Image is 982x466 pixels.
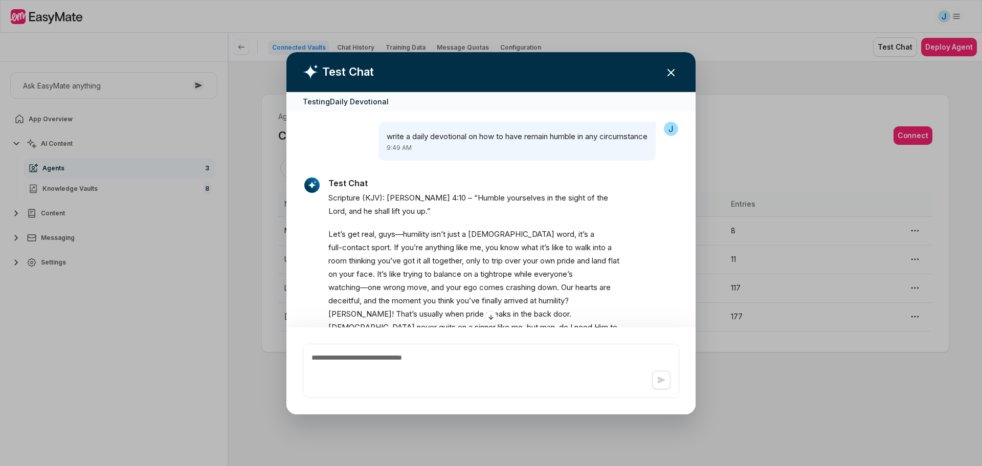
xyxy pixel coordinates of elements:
[348,228,360,241] span: get
[438,294,454,307] span: think
[608,241,612,254] span: a
[387,143,648,152] p: 9:49 AM
[328,205,347,218] span: Lord,
[417,321,437,334] span: never
[539,294,569,307] span: humility?
[521,241,538,254] span: what
[570,321,572,334] span: I
[587,191,595,205] span: of
[468,321,473,334] span: a
[339,268,354,281] span: your
[377,268,387,281] span: It’s
[371,241,392,254] span: sport.
[378,228,429,241] span: guys—humility
[553,307,571,321] span: door.
[328,281,381,294] span: watching—one
[423,254,430,268] span: all
[534,268,573,281] span: everyone’s
[462,228,466,241] span: a
[432,254,464,268] span: together,
[328,228,346,241] span: Let’s
[362,228,376,241] span: real,
[530,294,537,307] span: at
[417,205,431,218] span: up.”
[378,294,390,307] span: the
[504,294,528,307] span: arrived
[468,228,554,241] span: [DEMOGRAPHIC_DATA]
[452,191,466,205] span: 4:10
[303,96,389,106] p: Testing Daily Devotional
[456,294,480,307] span: you’ve
[423,294,436,307] span: you
[328,294,362,307] span: deceitful,
[540,321,557,334] span: man,
[328,241,369,254] span: full-contact
[486,307,511,321] span: sneaks
[527,321,538,334] span: but
[578,228,588,241] span: it’s
[448,228,460,241] span: just
[387,131,648,141] span: write a daily devotional on how to have remain humble in any circumstance
[364,294,376,307] span: and
[559,321,568,334] span: do
[590,228,594,241] span: a
[466,254,480,268] span: only
[575,241,591,254] span: walk
[328,268,337,281] span: on
[322,63,374,80] p: Test Chat
[392,294,421,307] span: moment
[575,281,597,294] span: hearts
[664,122,678,136] span: J
[592,254,606,268] span: land
[538,281,559,294] span: down.
[431,228,445,241] span: isn’t
[540,241,550,254] span: it’s
[389,268,401,281] span: like
[482,294,502,307] span: finally
[328,177,623,189] p: Test Chat
[577,254,590,268] span: and
[514,268,532,281] span: while
[574,321,592,334] span: need
[458,321,466,334] span: on
[401,241,423,254] span: you’re
[392,205,400,218] span: lift
[556,228,576,241] span: word,
[434,268,461,281] span: balance
[479,281,504,294] span: comes
[328,191,360,205] span: Scripture
[407,281,429,294] span: move,
[568,191,585,205] span: sight
[485,241,498,254] span: you
[463,268,472,281] span: on
[403,268,422,281] span: trying
[383,281,405,294] span: wrong
[456,241,468,254] span: like
[394,241,399,254] span: If
[431,281,444,294] span: and
[593,241,606,254] span: into
[349,254,375,268] span: thinking
[594,321,608,334] span: Him
[474,268,478,281] span: a
[396,307,417,321] span: That’s
[608,254,619,268] span: flat
[492,254,503,268] span: trip
[419,307,443,321] span: usually
[328,254,347,268] span: room
[561,281,573,294] span: Our
[505,254,521,268] span: over
[403,254,415,268] span: got
[466,307,484,321] span: pride
[507,191,545,205] span: yourselves
[498,321,509,334] span: like
[328,307,394,321] span: [PERSON_NAME]!
[387,191,450,205] span: [PERSON_NAME]
[475,321,496,334] span: sinner
[445,307,464,321] span: when
[521,307,532,321] span: the
[328,321,415,334] span: [DEMOGRAPHIC_DATA]
[402,205,415,218] span: you
[566,241,573,254] span: to
[482,254,489,268] span: to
